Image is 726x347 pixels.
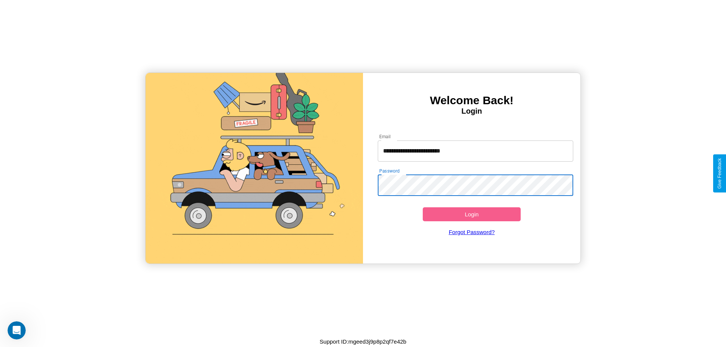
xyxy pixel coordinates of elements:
a: Forgot Password? [374,221,570,243]
label: Password [379,168,399,174]
label: Email [379,133,391,140]
p: Support ID: mgeed3j9p8p2qf7e42b [320,336,406,347]
img: gif [146,73,363,264]
button: Login [423,207,521,221]
h3: Welcome Back! [363,94,580,107]
iframe: Intercom live chat [8,321,26,339]
h4: Login [363,107,580,116]
div: Give Feedback [717,158,722,189]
